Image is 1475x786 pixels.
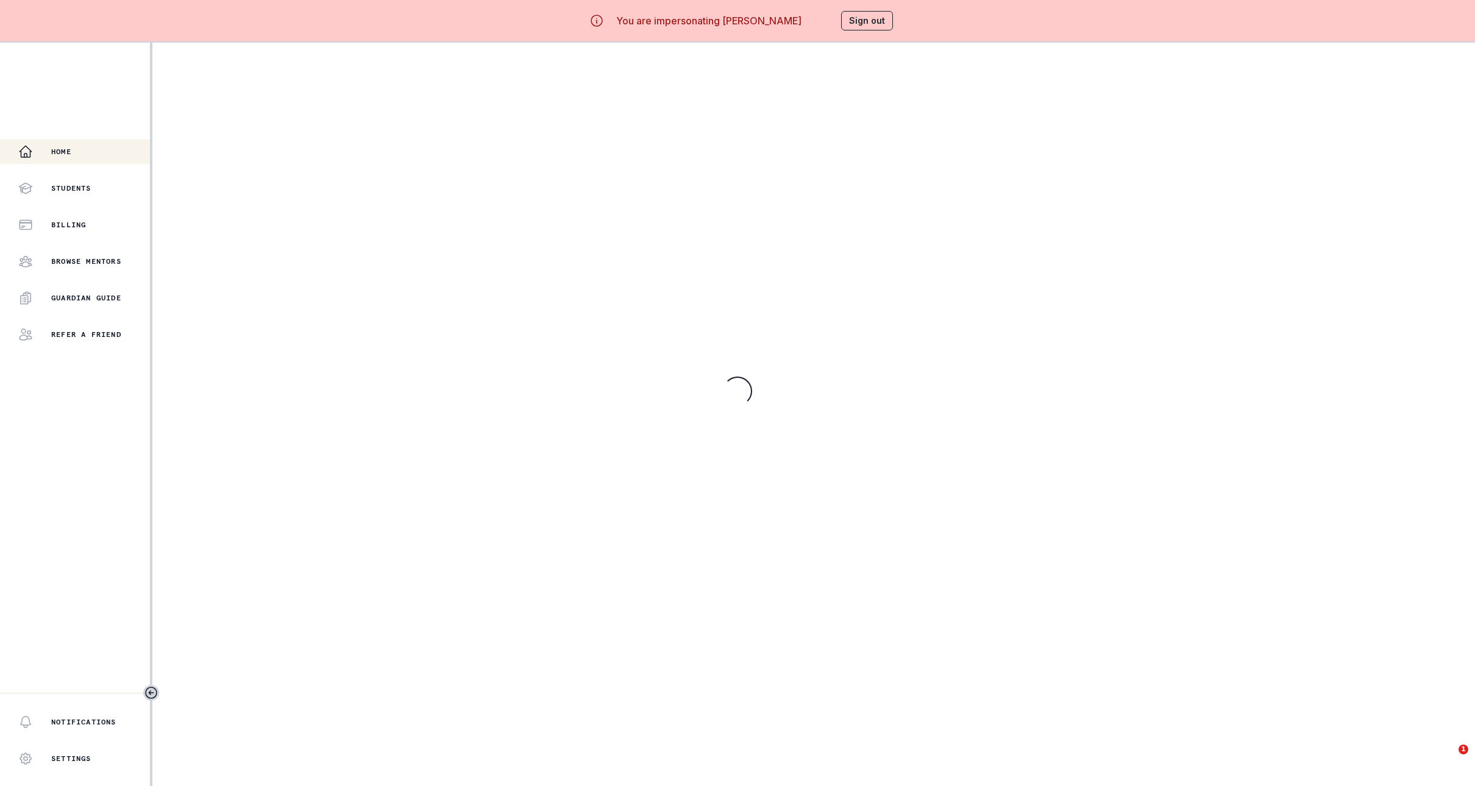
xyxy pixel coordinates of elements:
p: Settings [51,754,91,763]
p: Notifications [51,717,116,727]
iframe: Intercom live chat [1434,745,1463,774]
p: Billing [51,220,86,230]
p: Home [51,147,71,157]
p: Guardian Guide [51,293,121,303]
button: Toggle sidebar [143,685,159,701]
p: Browse Mentors [51,257,121,266]
p: You are impersonating [PERSON_NAME] [616,13,801,28]
button: Sign out [841,11,893,30]
span: 1 [1459,745,1468,754]
p: Refer a friend [51,330,121,339]
p: Students [51,183,91,193]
